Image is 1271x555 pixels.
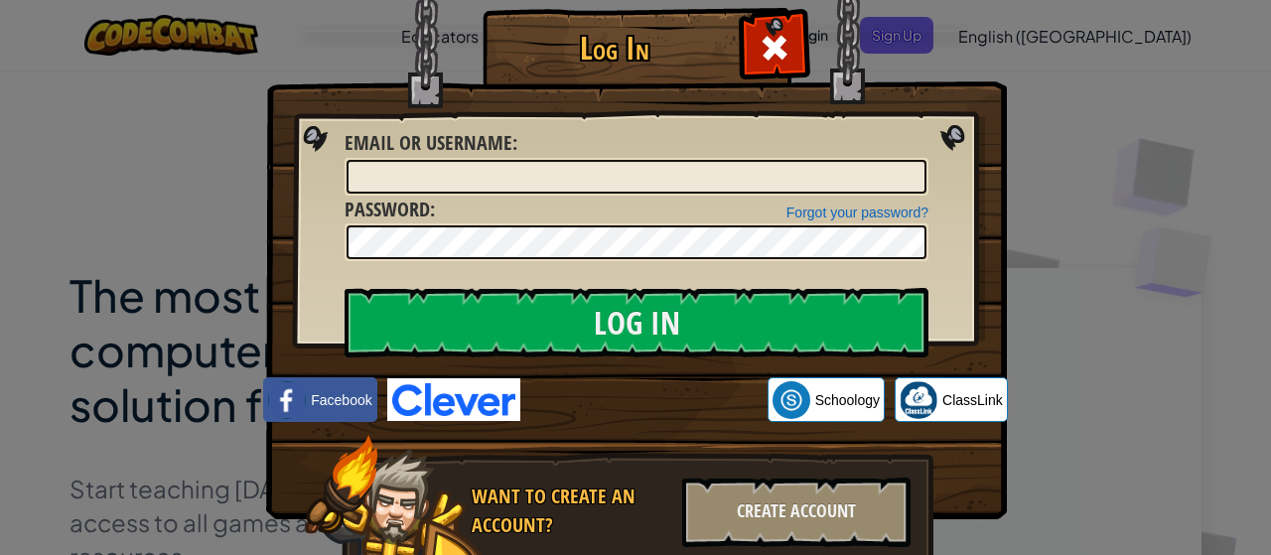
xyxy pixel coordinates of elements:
[268,381,306,419] img: facebook_small.png
[900,381,937,419] img: classlink-logo-small.png
[345,129,512,156] span: Email or Username
[520,378,768,422] iframe: Sign in with Google Button
[815,390,880,410] span: Schoology
[682,478,911,547] div: Create Account
[311,390,371,410] span: Facebook
[345,288,928,357] input: Log In
[773,381,810,419] img: schoology.png
[488,31,741,66] h1: Log In
[786,205,928,220] a: Forgot your password?
[345,129,517,158] label: :
[942,390,1003,410] span: ClassLink
[345,196,430,222] span: Password
[472,483,670,539] div: Want to create an account?
[345,196,435,224] label: :
[387,378,520,421] img: clever-logo-blue.png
